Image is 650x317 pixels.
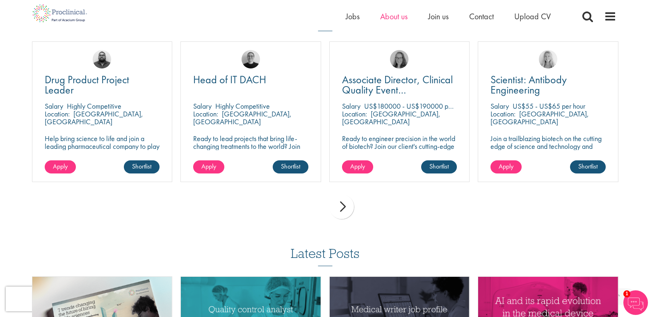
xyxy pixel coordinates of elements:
[490,160,522,173] a: Apply
[342,135,457,173] p: Ready to engineer precision in the world of biotech? Join our client's cutting-edge team and play...
[291,246,360,266] h3: Latest Posts
[193,109,292,126] p: [GEOGRAPHIC_DATA], [GEOGRAPHIC_DATA]
[342,160,373,173] a: Apply
[45,101,63,111] span: Salary
[490,75,606,95] a: Scientist: Antibody Engineering
[193,109,218,119] span: Location:
[193,160,224,173] a: Apply
[215,101,270,111] p: Highly Competitive
[193,73,266,87] span: Head of IT DACH
[45,109,70,119] span: Location:
[364,101,474,111] p: US$180000 - US$190000 per annum
[342,75,457,95] a: Associate Director, Clinical Quality Event Management (GCP)
[45,135,160,173] p: Help bring science to life and join a leading pharmaceutical company to play a key role in delive...
[124,160,160,173] a: Shortlist
[193,75,308,85] a: Head of IT DACH
[490,109,515,119] span: Location:
[67,101,121,111] p: Highly Competitive
[499,162,513,171] span: Apply
[93,50,111,68] img: Ashley Bennett
[45,109,143,126] p: [GEOGRAPHIC_DATA], [GEOGRAPHIC_DATA]
[53,162,68,171] span: Apply
[570,160,606,173] a: Shortlist
[490,109,589,126] p: [GEOGRAPHIC_DATA], [GEOGRAPHIC_DATA]
[346,11,360,22] a: Jobs
[45,73,129,97] span: Drug Product Project Leader
[539,50,557,68] img: Shannon Briggs
[193,101,212,111] span: Salary
[623,290,630,297] span: 1
[490,101,509,111] span: Salary
[329,194,354,219] div: next
[242,50,260,68] img: Emma Pretorious
[469,11,494,22] a: Contact
[342,109,367,119] span: Location:
[201,162,216,171] span: Apply
[428,11,449,22] a: Join us
[342,109,440,126] p: [GEOGRAPHIC_DATA], [GEOGRAPHIC_DATA]
[45,75,160,95] a: Drug Product Project Leader
[421,160,457,173] a: Shortlist
[273,160,308,173] a: Shortlist
[193,135,308,173] p: Ready to lead projects that bring life-changing treatments to the world? Join our client at the f...
[342,101,360,111] span: Salary
[6,287,111,311] iframe: reCAPTCHA
[342,73,453,107] span: Associate Director, Clinical Quality Event Management (GCP)
[45,160,76,173] a: Apply
[490,73,567,97] span: Scientist: Antibody Engineering
[514,11,551,22] a: Upload CV
[380,11,408,22] a: About us
[490,135,606,166] p: Join a trailblazing biotech on the cutting edge of science and technology and make a change in th...
[623,290,648,315] img: Chatbot
[390,50,408,68] img: Ingrid Aymes
[513,101,585,111] p: US$55 - US$65 per hour
[350,162,365,171] span: Apply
